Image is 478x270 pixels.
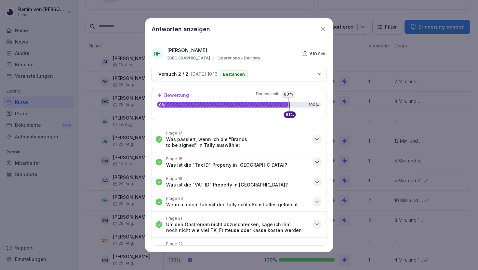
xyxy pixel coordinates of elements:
[152,152,326,172] button: Frage 18Was ist die "Tax ID" Property in [GEOGRAPHIC_DATA]?
[166,156,182,161] p: Frage 18
[223,72,245,76] p: Bestanden
[152,238,326,263] button: Frage 22Warum braucht man zusätzlich zu der Store number auch die Handynummer?
[158,71,188,77] p: Versuch 2 / 2
[309,103,319,107] p: 100%
[166,202,299,208] p: Wenn ich den Tab mit der Tally schließe ist alles gelöscht.
[191,71,218,77] p: [DATE] 10:16
[152,25,210,33] h1: Antworten anzeigen
[241,91,280,96] span: Durchschnitt
[152,212,326,237] button: Frage 21Um den Gastronom nicht abzuschrecken, sage ich ihm noch nicht wie viel TK, Fritteuse oder...
[152,172,326,192] button: Frage 19Was ist die "VAT ID" Property in [GEOGRAPHIC_DATA]?
[166,136,309,148] p: Was passiert, wenn ich die "Brands to be signed" in Tally auswähle:
[166,196,183,201] p: Frage 20
[166,182,288,188] p: Was ist die "VAT ID" Property in [GEOGRAPHIC_DATA]?
[166,222,309,233] p: Um den Gastronom nicht abzuschrecken, sage ich ihm noch nicht wie viel TK, Fritteuse oder Kasse k...
[152,48,163,59] div: RH
[166,241,183,247] p: Frage 22
[218,55,260,60] p: Operations - Delivery
[152,127,326,152] button: Frage 17Was passiert, wenn ich die "Brands to be signed" in Tally auswähle:
[166,216,182,221] p: Frage 21
[166,162,287,168] p: Was ist die "Tax ID" Property in [GEOGRAPHIC_DATA]?
[282,91,295,98] p: 80 %
[157,103,290,107] p: 0%
[166,176,182,181] p: Frage 19
[310,51,326,56] p: 610 Sek.
[167,47,207,54] p: [PERSON_NAME]
[164,93,189,97] p: Bewertung
[152,192,326,212] button: Frage 20Wenn ich den Tab mit der Tally schließe ist alles gelöscht.
[166,131,182,136] p: Frage 17
[286,113,294,117] p: 81 %
[167,55,210,60] p: [GEOGRAPHIC_DATA]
